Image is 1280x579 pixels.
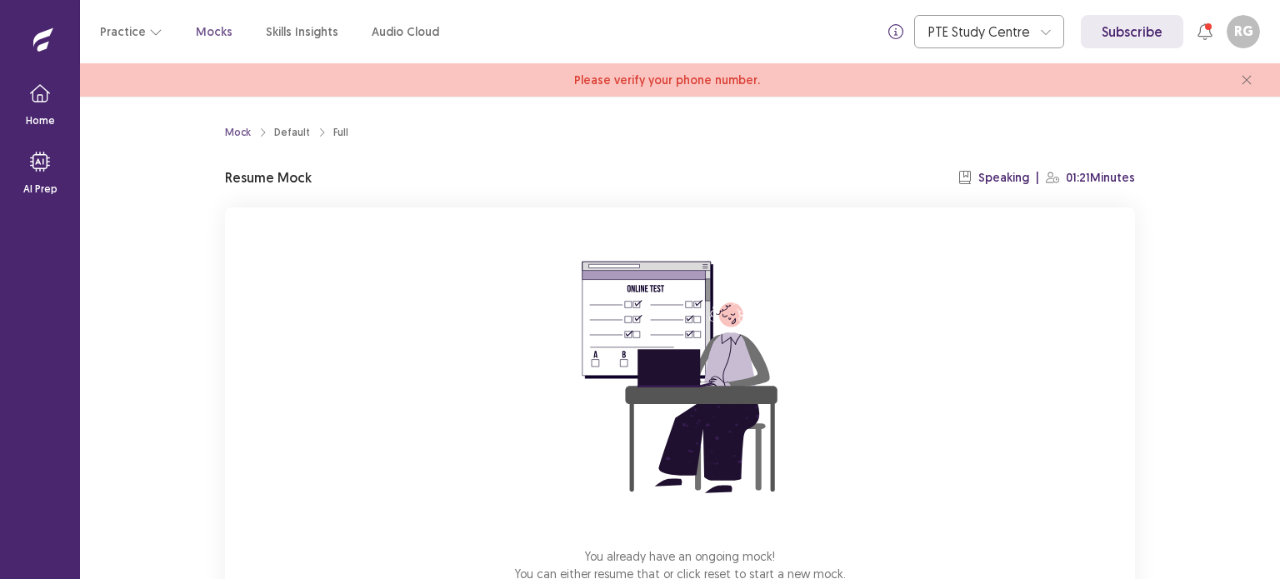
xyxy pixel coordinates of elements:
[100,17,162,47] button: Practice
[574,72,760,89] span: Please verify your phone number.
[1227,15,1260,48] button: RG
[225,125,348,140] nav: breadcrumb
[881,17,911,47] button: info
[274,125,310,140] div: Default
[928,16,1032,47] div: PTE Study Centre
[266,23,338,41] a: Skills Insights
[333,125,348,140] div: Full
[372,23,439,41] a: Audio Cloud
[23,182,57,197] p: AI Prep
[1036,169,1039,187] p: |
[530,227,830,527] img: attend-mock
[225,125,251,140] a: Mock
[225,167,312,187] p: Resume Mock
[1066,169,1135,187] p: 01:21 Minutes
[1233,67,1260,93] button: close
[26,113,55,128] p: Home
[196,23,232,41] a: Mocks
[978,169,1029,187] p: Speaking
[1081,15,1183,48] a: Subscribe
